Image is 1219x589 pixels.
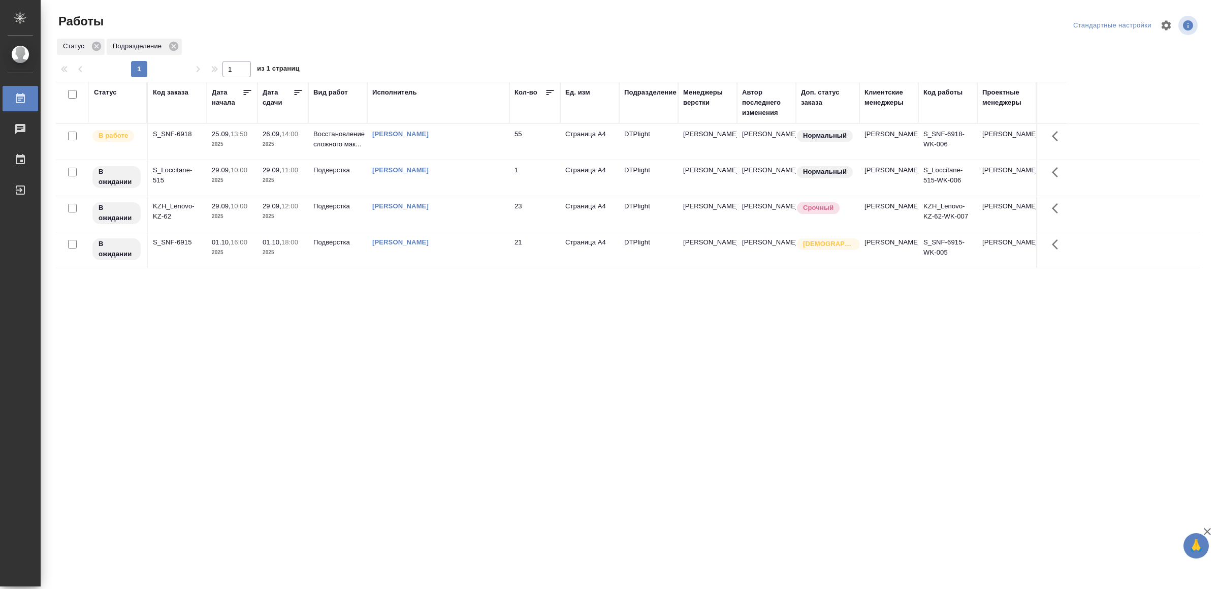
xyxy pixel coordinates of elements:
[803,167,847,177] p: Нормальный
[737,124,796,160] td: [PERSON_NAME]
[281,202,298,210] p: 12:00
[803,239,854,249] p: [DEMOGRAPHIC_DATA]
[624,87,677,98] div: Подразделение
[619,124,678,160] td: DTPlight
[509,232,560,268] td: 21
[263,247,303,258] p: 2025
[1178,16,1200,35] span: Посмотреть информацию
[1046,124,1070,148] button: Здесь прячутся важные кнопки
[113,41,165,51] p: Подразделение
[918,196,977,232] td: KZH_Lenovo-KZ-62-WK-007
[560,196,619,232] td: Страница А4
[923,87,963,98] div: Код работы
[281,130,298,138] p: 14:00
[803,203,833,213] p: Срочный
[859,160,918,196] td: [PERSON_NAME]
[231,238,247,246] p: 16:00
[212,211,252,222] p: 2025
[619,232,678,268] td: DTPlight
[231,130,247,138] p: 13:50
[803,131,847,141] p: Нормальный
[372,87,417,98] div: Исполнитель
[509,196,560,232] td: 23
[1183,533,1209,559] button: 🙏
[281,238,298,246] p: 18:00
[153,87,188,98] div: Код заказа
[263,238,281,246] p: 01.10,
[737,196,796,232] td: [PERSON_NAME]
[509,124,560,160] td: 55
[683,87,732,108] div: Менеджеры верстки
[91,201,142,225] div: Исполнитель назначен, приступать к работе пока рано
[99,203,135,223] p: В ожидании
[737,232,796,268] td: [PERSON_NAME]
[977,232,1036,268] td: [PERSON_NAME]
[63,41,88,51] p: Статус
[1046,160,1070,184] button: Здесь прячутся важные кнопки
[263,202,281,210] p: 29.09,
[153,129,202,139] div: S_SNF-6918
[313,87,348,98] div: Вид работ
[281,166,298,174] p: 11:00
[153,165,202,185] div: S_Loccitane-515
[313,201,362,211] p: Подверстка
[565,87,590,98] div: Ед. изм
[263,175,303,185] p: 2025
[1154,13,1178,38] span: Настроить таблицу
[212,87,242,108] div: Дата начала
[619,196,678,232] td: DTPlight
[982,87,1031,108] div: Проектные менеджеры
[683,237,732,247] p: [PERSON_NAME]
[231,166,247,174] p: 10:00
[57,39,105,55] div: Статус
[212,130,231,138] p: 25.09,
[263,139,303,149] p: 2025
[683,201,732,211] p: [PERSON_NAME]
[263,211,303,222] p: 2025
[231,202,247,210] p: 10:00
[918,160,977,196] td: S_Loccitane-515-WK-006
[313,165,362,175] p: Подверстка
[257,63,300,77] span: из 1 страниц
[212,202,231,210] p: 29.09,
[372,130,429,138] a: [PERSON_NAME]
[1188,535,1205,556] span: 🙏
[212,175,252,185] p: 2025
[212,139,252,149] p: 2025
[683,165,732,175] p: [PERSON_NAME]
[99,239,135,259] p: В ожидании
[212,247,252,258] p: 2025
[515,87,537,98] div: Кол-во
[153,237,202,247] div: S_SNF-6915
[372,166,429,174] a: [PERSON_NAME]
[859,232,918,268] td: [PERSON_NAME]
[619,160,678,196] td: DTPlight
[1046,232,1070,257] button: Здесь прячутся важные кнопки
[263,87,293,108] div: Дата сдачи
[91,237,142,261] div: Исполнитель назначен, приступать к работе пока рано
[372,238,429,246] a: [PERSON_NAME]
[864,87,913,108] div: Клиентские менеджеры
[509,160,560,196] td: 1
[859,196,918,232] td: [PERSON_NAME]
[99,167,135,187] p: В ожидании
[1071,18,1154,34] div: split button
[560,124,619,160] td: Страница А4
[263,166,281,174] p: 29.09,
[153,201,202,222] div: KZH_Lenovo-KZ-62
[107,39,182,55] div: Подразделение
[560,232,619,268] td: Страница А4
[801,87,854,108] div: Доп. статус заказа
[263,130,281,138] p: 26.09,
[1046,196,1070,221] button: Здесь прячутся важные кнопки
[99,131,128,141] p: В работе
[212,238,231,246] p: 01.10,
[560,160,619,196] td: Страница А4
[683,129,732,139] p: [PERSON_NAME]
[977,124,1036,160] td: [PERSON_NAME]
[742,87,791,118] div: Автор последнего изменения
[977,160,1036,196] td: [PERSON_NAME]
[918,124,977,160] td: S_SNF-6918-WK-006
[737,160,796,196] td: [PERSON_NAME]
[212,166,231,174] p: 29.09,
